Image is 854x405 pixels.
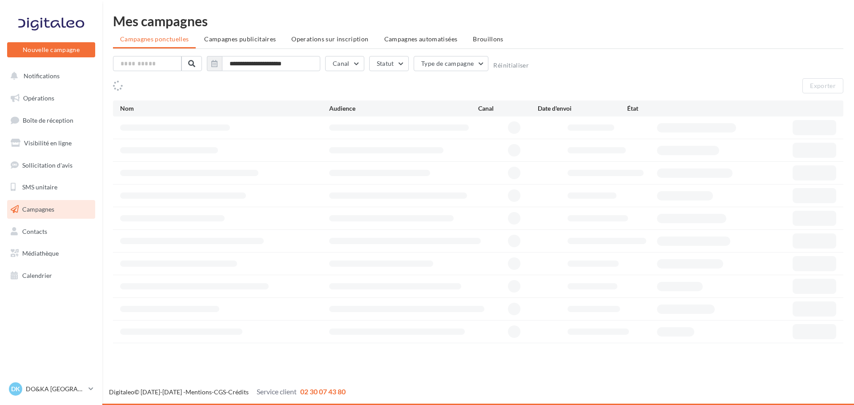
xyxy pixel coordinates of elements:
button: Exporter [802,78,843,93]
span: Campagnes [22,205,54,213]
a: Sollicitation d'avis [5,156,97,175]
span: Boîte de réception [23,116,73,124]
a: Contacts [5,222,97,241]
span: © [DATE]-[DATE] - - - [109,388,346,396]
a: Digitaleo [109,388,134,396]
span: Médiathèque [22,249,59,257]
div: Mes campagnes [113,14,843,28]
button: Notifications [5,67,93,85]
span: 02 30 07 43 80 [300,387,346,396]
span: Service client [257,387,297,396]
span: Visibilité en ligne [24,139,72,147]
p: DO&KA [GEOGRAPHIC_DATA] [26,385,85,393]
a: Mentions [185,388,212,396]
a: Boîte de réception [5,111,97,130]
span: Brouillons [473,35,504,43]
button: Canal [325,56,364,71]
button: Statut [369,56,409,71]
span: DK [11,385,20,393]
div: Nom [120,104,329,113]
a: SMS unitaire [5,178,97,196]
div: État [627,104,717,113]
span: Sollicitation d'avis [22,161,73,168]
span: Operations sur inscription [291,35,368,43]
a: Crédits [228,388,249,396]
div: Audience [329,104,478,113]
span: Contacts [22,228,47,235]
span: Campagnes publicitaires [204,35,276,43]
a: Campagnes [5,200,97,219]
button: Type de campagne [414,56,489,71]
span: Campagnes automatisées [384,35,458,43]
a: Visibilité en ligne [5,134,97,152]
a: Opérations [5,89,97,108]
span: Calendrier [22,272,52,279]
span: Opérations [23,94,54,102]
div: Date d'envoi [538,104,627,113]
button: Réinitialiser [493,62,529,69]
span: SMS unitaire [22,183,57,191]
a: Médiathèque [5,244,97,263]
a: CGS [214,388,226,396]
a: DK DO&KA [GEOGRAPHIC_DATA] [7,381,95,397]
a: Calendrier [5,266,97,285]
div: Canal [478,104,538,113]
span: Notifications [24,72,60,80]
button: Nouvelle campagne [7,42,95,57]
